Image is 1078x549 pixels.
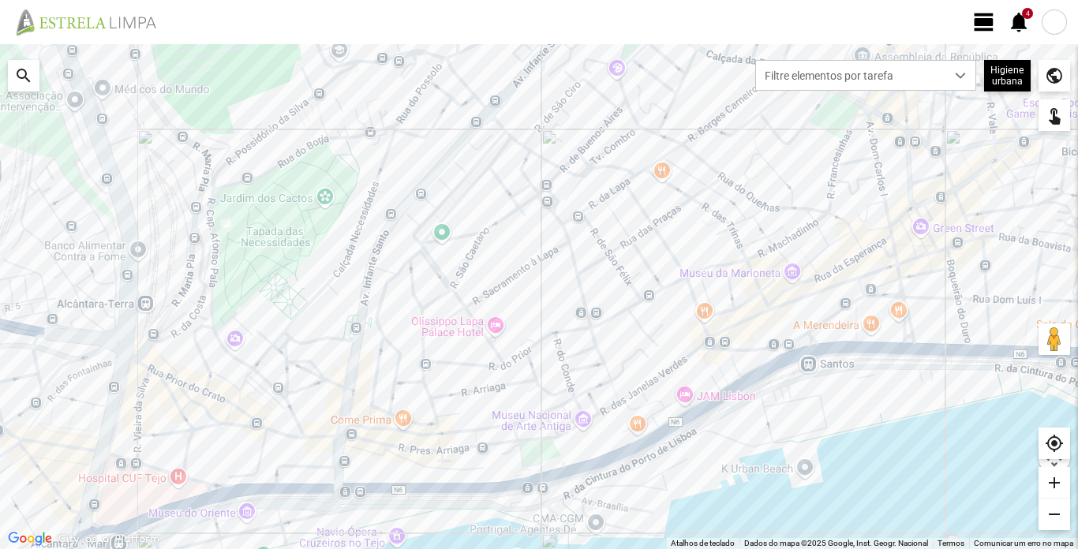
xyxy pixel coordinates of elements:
[938,539,964,547] a: Termos (abre num novo separador)
[671,538,735,549] button: Atalhos de teclado
[4,528,56,549] a: Abrir esta área no Google Maps (abre uma nova janela)
[744,539,928,547] span: Dados do mapa ©2025 Google, Inst. Geogr. Nacional
[974,539,1073,547] a: Comunicar um erro no mapa
[4,528,56,549] img: Google
[8,60,39,91] div: search
[984,60,1031,91] div: Higiene urbana
[1039,323,1070,355] button: Arraste o Pegman para o mapa para abrir o Street View
[11,8,174,36] img: file
[1022,8,1033,19] div: 4
[1039,60,1070,91] div: public
[756,61,945,90] span: Filtre elementos por tarefa
[1039,99,1070,131] div: touch_app
[1039,499,1070,530] div: remove
[1039,467,1070,499] div: add
[1007,10,1031,34] span: notifications
[1039,428,1070,459] div: my_location
[972,10,996,34] span: view_day
[945,61,976,90] div: dropdown trigger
